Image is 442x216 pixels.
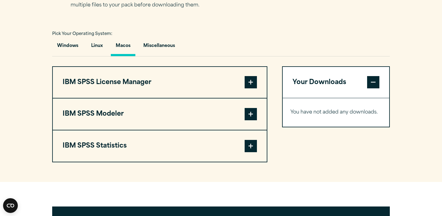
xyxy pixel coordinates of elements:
p: You have not added any downloads. [290,108,382,117]
button: Linux [86,39,108,56]
button: Windows [52,39,83,56]
button: Open CMP widget [3,198,18,213]
button: Macos [111,39,135,56]
button: Your Downloads [283,67,389,98]
button: IBM SPSS License Manager [53,67,267,98]
span: Pick Your Operating System: [52,32,112,36]
button: IBM SPSS Modeler [53,98,267,130]
div: Your Downloads [283,98,389,127]
button: IBM SPSS Statistics [53,130,267,162]
button: Miscellaneous [138,39,180,56]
